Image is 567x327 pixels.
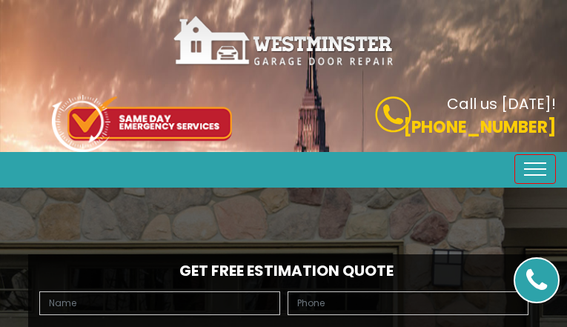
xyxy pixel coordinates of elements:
[514,154,556,184] button: Toggle navigation
[295,96,557,139] a: Call us [DATE]! [PHONE_NUMBER]
[295,115,557,139] p: [PHONE_NUMBER]
[447,93,556,114] b: Call us [DATE]!
[36,262,532,280] h2: Get Free Estimation Quote
[173,15,395,67] img: Westminster.png
[52,95,232,152] img: icon-top.png
[39,291,280,315] input: Name
[288,291,528,315] input: Phone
